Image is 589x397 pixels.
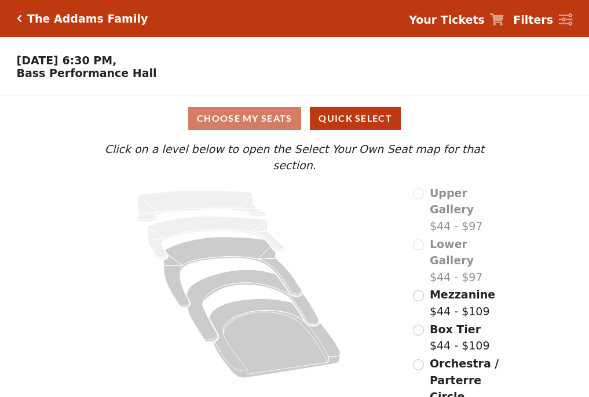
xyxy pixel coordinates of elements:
[430,288,495,301] span: Mezzanine
[430,321,490,354] label: $44 - $109
[17,14,22,23] a: Click here to go back to filters
[409,12,504,28] a: Your Tickets
[513,12,572,28] a: Filters
[310,107,401,130] button: Quick Select
[27,12,148,26] h5: The Addams Family
[82,141,507,174] p: Click on a level below to open the Select Your Own Seat map for that section.
[430,323,481,336] span: Box Tier
[210,298,341,378] path: Orchestra / Parterre Circle - Seats Available: 196
[430,187,474,216] span: Upper Gallery
[148,216,285,260] path: Lower Gallery - Seats Available: 0
[513,13,553,26] strong: Filters
[430,185,507,235] label: $44 - $97
[430,286,495,319] label: $44 - $109
[430,236,507,286] label: $44 - $97
[409,13,485,26] strong: Your Tickets
[430,238,474,267] span: Lower Gallery
[138,191,268,222] path: Upper Gallery - Seats Available: 0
